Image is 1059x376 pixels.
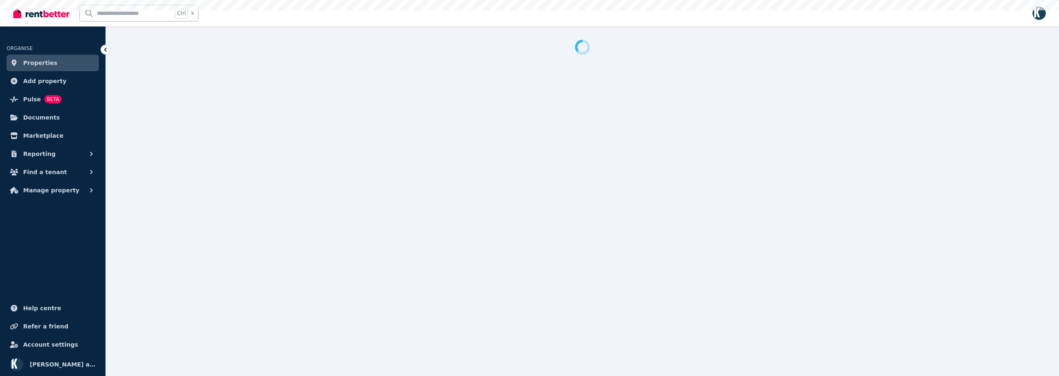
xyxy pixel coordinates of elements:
[7,91,99,108] a: PulseBETA
[23,76,67,86] span: Add property
[7,55,99,71] a: Properties
[1033,7,1046,20] img: Omid Ferdowsian as trustee for The Ferdowsian Trust
[23,94,41,104] span: Pulse
[23,149,55,159] span: Reporting
[175,8,188,19] span: Ctrl
[23,113,60,122] span: Documents
[30,359,96,369] span: [PERSON_NAME] as trustee for The Ferdowsian Trust
[23,185,79,195] span: Manage property
[23,303,61,313] span: Help centre
[23,321,68,331] span: Refer a friend
[7,73,99,89] a: Add property
[7,182,99,199] button: Manage property
[7,336,99,353] a: Account settings
[23,58,58,68] span: Properties
[7,300,99,316] a: Help centre
[10,358,23,371] img: Omid Ferdowsian as trustee for The Ferdowsian Trust
[191,10,194,17] span: k
[23,131,63,141] span: Marketplace
[44,95,62,103] span: BETA
[7,318,99,335] a: Refer a friend
[7,164,99,180] button: Find a tenant
[7,46,33,51] span: ORGANISE
[23,340,78,350] span: Account settings
[7,127,99,144] a: Marketplace
[23,167,67,177] span: Find a tenant
[7,146,99,162] button: Reporting
[7,109,99,126] a: Documents
[13,7,69,19] img: RentBetter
